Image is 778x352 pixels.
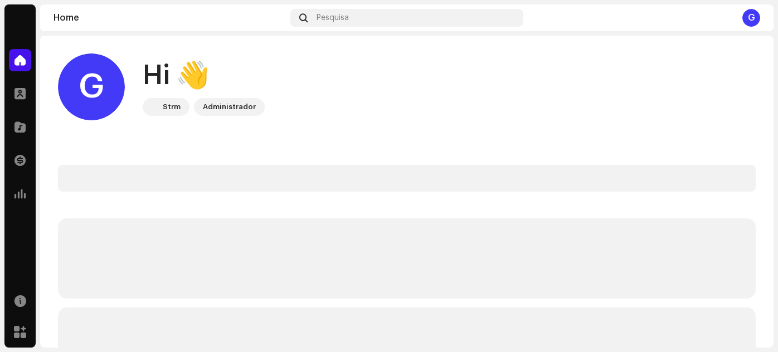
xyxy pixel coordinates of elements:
div: Hi 👋 [143,58,265,94]
div: Strm [163,100,181,114]
img: 408b884b-546b-4518-8448-1008f9c76b02 [145,100,158,114]
span: Pesquisa [317,13,349,22]
div: G [58,53,125,120]
div: G [742,9,760,27]
div: Home [54,13,286,22]
div: Administrador [203,100,256,114]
